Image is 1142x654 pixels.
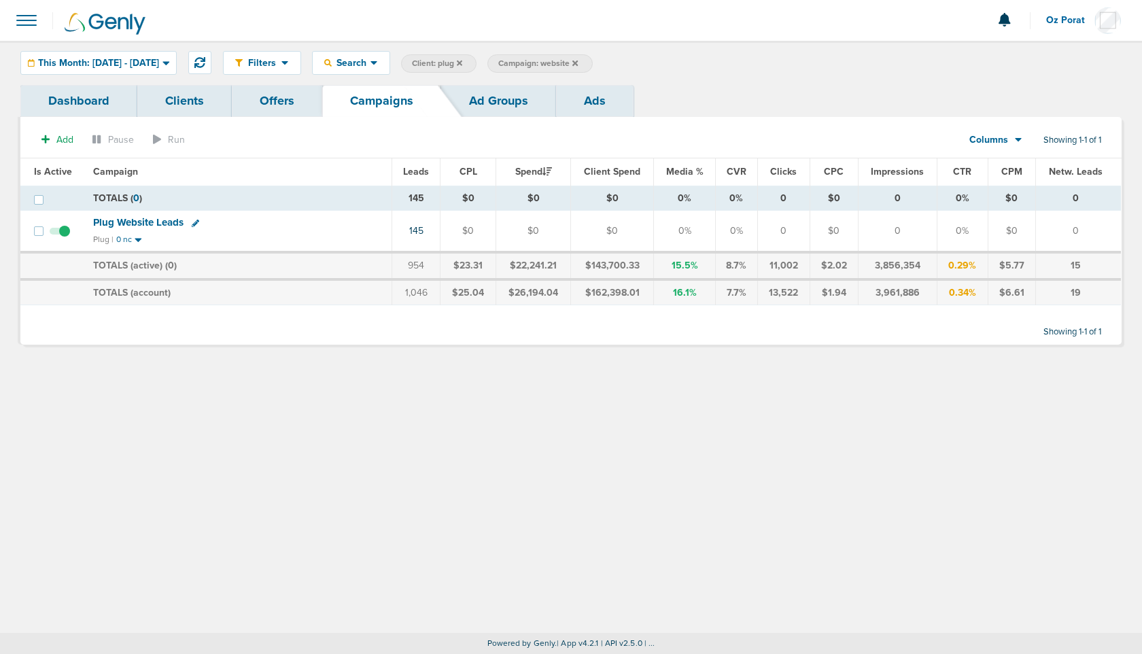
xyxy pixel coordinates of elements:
[1035,186,1121,211] td: 0
[85,279,392,305] td: TOTALS (account)
[1035,211,1121,252] td: 0
[460,166,477,177] span: CPL
[858,186,937,211] td: 0
[496,252,571,279] td: $22,241.21
[322,85,441,117] a: Campaigns
[168,260,174,271] span: 0
[727,166,746,177] span: CVR
[412,58,462,69] span: Client: plug
[654,252,715,279] td: 15.5%
[515,166,552,177] span: Spend
[243,57,281,69] span: Filters
[770,166,797,177] span: Clicks
[93,216,184,228] span: Plug Website Leads
[1043,135,1101,146] span: Showing 1-1 of 1
[65,13,145,35] img: Genly
[757,186,810,211] td: 0
[715,252,757,279] td: 8.7%
[498,58,578,69] span: Campaign: website
[654,186,715,211] td: 0%
[557,638,598,648] span: | App v4.2.1
[757,252,810,279] td: 11,002
[93,235,114,244] small: Plug |
[1035,279,1121,305] td: 19
[137,85,232,117] a: Clients
[441,85,556,117] a: Ad Groups
[56,134,73,145] span: Add
[666,166,704,177] span: Media %
[34,130,81,150] button: Add
[556,85,634,117] a: Ads
[440,252,496,279] td: $23.31
[810,252,858,279] td: $2.02
[571,279,654,305] td: $162,398.01
[810,211,858,252] td: $0
[1035,252,1121,279] td: 15
[85,186,392,211] td: TOTALS ( )
[332,57,370,69] span: Search
[988,252,1035,279] td: $5.77
[133,192,139,204] span: 0
[969,133,1008,147] span: Columns
[937,211,988,252] td: 0%
[937,252,988,279] td: 0.29%
[810,279,858,305] td: $1.94
[757,211,810,252] td: 0
[403,166,429,177] span: Leads
[824,166,844,177] span: CPC
[937,186,988,211] td: 0%
[715,211,757,252] td: 0%
[232,85,322,117] a: Offers
[440,279,496,305] td: $25.04
[34,166,72,177] span: Is Active
[584,166,640,177] span: Client Spend
[38,58,159,68] span: This Month: [DATE] - [DATE]
[1046,16,1094,25] span: Oz Porat
[858,252,937,279] td: 3,856,354
[654,211,715,252] td: 0%
[988,186,1035,211] td: $0
[1049,166,1103,177] span: Netw. Leads
[440,211,496,252] td: $0
[93,166,138,177] span: Campaign
[85,252,392,279] td: TOTALS (active) ( )
[988,211,1035,252] td: $0
[392,252,440,279] td: 954
[715,186,757,211] td: 0%
[654,279,715,305] td: 16.1%
[858,211,937,252] td: 0
[116,235,132,245] small: 0 nc
[440,186,496,211] td: $0
[858,279,937,305] td: 3,961,886
[937,279,988,305] td: 0.34%
[953,166,971,177] span: CTR
[571,211,654,252] td: $0
[715,279,757,305] td: 7.7%
[496,186,571,211] td: $0
[571,252,654,279] td: $143,700.33
[757,279,810,305] td: 13,522
[810,186,858,211] td: $0
[409,225,423,237] a: 145
[1043,326,1101,338] span: Showing 1-1 of 1
[392,279,440,305] td: 1,046
[392,186,440,211] td: 145
[571,186,654,211] td: $0
[871,166,924,177] span: Impressions
[988,279,1035,305] td: $6.61
[601,638,642,648] span: | API v2.5.0
[644,638,655,648] span: | ...
[1001,166,1022,177] span: CPM
[496,211,571,252] td: $0
[496,279,571,305] td: $26,194.04
[20,85,137,117] a: Dashboard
